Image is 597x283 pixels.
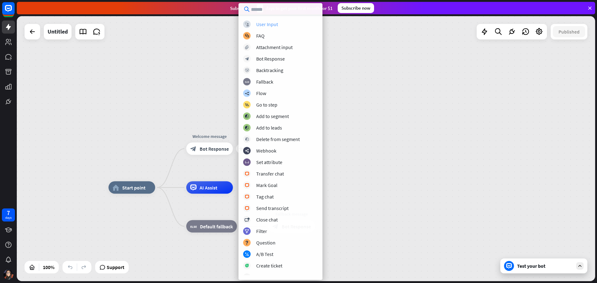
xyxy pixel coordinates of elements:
[230,4,333,12] div: Subscribe in days to get your first month for $1
[256,102,277,108] div: Go to step
[256,125,282,131] div: Add to leads
[245,68,249,72] i: block_backtracking
[256,217,278,223] div: Close chat
[256,44,293,50] div: Attachment input
[245,160,249,164] i: block_set_attribute
[5,216,12,220] div: days
[245,45,249,49] i: block_attachment
[245,206,249,210] i: block_livechat
[200,146,229,152] span: Bot Response
[256,205,289,211] div: Send transcript
[256,262,282,269] div: Create ticket
[244,218,249,222] i: block_close_chat
[245,34,249,38] i: block_faq
[245,114,249,118] i: block_add_to_segment
[256,90,266,96] div: Flow
[245,80,249,84] i: block_fallback
[256,251,273,257] div: A/B Test
[48,24,68,39] div: Untitled
[256,33,265,39] div: FAQ
[245,126,249,130] i: block_add_to_segment
[245,172,249,176] i: block_livechat
[256,67,283,73] div: Backtracking
[245,241,249,245] i: block_question
[200,223,233,230] span: Default fallback
[2,208,15,221] a: 7 days
[41,262,56,272] div: 100%
[256,148,276,154] div: Webhook
[256,56,285,62] div: Bot Response
[338,3,374,13] div: Subscribe now
[182,133,238,139] div: Welcome message
[190,146,197,152] i: block_bot_response
[7,210,10,216] div: 7
[553,26,585,37] button: Published
[245,22,249,26] i: block_user_input
[256,182,277,188] div: Mark Goal
[256,240,275,246] div: Question
[200,185,217,191] span: AI Assist
[256,171,284,177] div: Transfer chat
[256,21,278,27] div: User Input
[245,252,249,256] i: block_ab_testing
[245,137,249,141] i: block_delete_from_segment
[245,103,249,107] i: block_goto
[256,274,281,280] div: Add contact
[107,262,124,272] span: Support
[245,57,249,61] i: block_bot_response
[5,2,24,21] button: Open LiveChat chat widget
[256,194,274,200] div: Tag chat
[122,185,146,191] span: Start point
[245,149,249,153] i: webhooks
[256,228,267,234] div: Filter
[190,223,197,230] i: block_fallback
[245,229,249,233] i: filter
[256,159,282,165] div: Set attribute
[256,79,273,85] div: Fallback
[517,263,573,269] div: Test your bot
[245,91,249,95] i: builder_tree
[256,136,300,142] div: Delete from segment
[113,185,119,191] i: home_2
[256,113,289,119] div: Add to segment
[245,183,249,187] i: block_livechat
[245,195,249,199] i: block_livechat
